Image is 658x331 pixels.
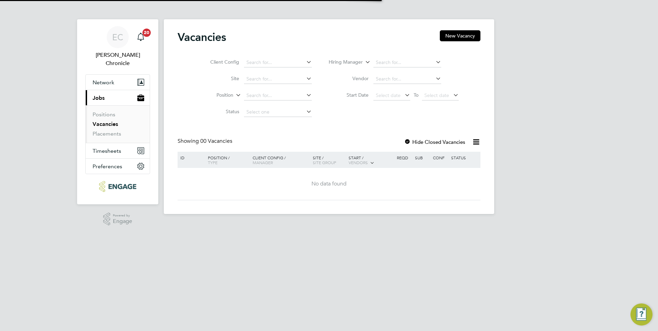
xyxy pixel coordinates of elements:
span: Vendors [349,160,368,165]
span: Site Group [313,160,336,165]
a: EC[PERSON_NAME] Chronicle [85,26,150,67]
label: Site [200,75,239,82]
label: Start Date [329,92,369,98]
div: Reqd [395,152,413,163]
div: Jobs [86,105,150,143]
input: Search for... [244,74,312,84]
span: Select date [376,92,401,98]
a: Go to home page [85,181,150,192]
label: Hiring Manager [323,59,363,66]
span: Select date [424,92,449,98]
button: Preferences [86,159,150,174]
button: New Vacancy [440,30,480,41]
span: Jobs [93,95,105,101]
span: 00 Vacancies [200,138,232,145]
div: Sub [413,152,431,163]
span: Preferences [93,163,122,170]
h2: Vacancies [178,30,226,44]
div: Site / [311,152,347,168]
nav: Main navigation [77,19,158,204]
div: Conf [431,152,449,163]
div: Status [449,152,479,163]
input: Search for... [373,58,441,67]
div: Start / [347,152,395,169]
div: Showing [178,138,234,145]
div: ID [179,152,203,163]
div: Position / [203,152,251,168]
span: Network [93,79,114,86]
button: Engage Resource Center [630,303,652,325]
span: Powered by [113,213,132,218]
span: EC [112,33,123,42]
span: Type [208,160,217,165]
img: ncclondon-logo-retina.png [99,181,136,192]
button: Jobs [86,90,150,105]
button: Network [86,75,150,90]
label: Client Config [200,59,239,65]
span: Timesheets [93,148,121,154]
span: Manager [253,160,273,165]
button: Timesheets [86,143,150,158]
a: Placements [93,130,121,137]
input: Search for... [244,91,312,100]
label: Vendor [329,75,369,82]
span: 20 [142,29,151,37]
a: Powered byEngage [103,213,132,226]
div: No data found [179,180,479,188]
a: Vacancies [93,121,118,127]
label: Status [200,108,239,115]
a: 20 [134,26,148,48]
input: Search for... [373,74,441,84]
span: To [412,90,421,99]
span: Evelyn Chronicle [85,51,150,67]
div: Client Config / [251,152,311,168]
label: Hide Closed Vacancies [404,139,465,145]
label: Position [194,92,233,99]
input: Search for... [244,58,312,67]
input: Select one [244,107,312,117]
a: Positions [93,111,115,118]
span: Engage [113,218,132,224]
